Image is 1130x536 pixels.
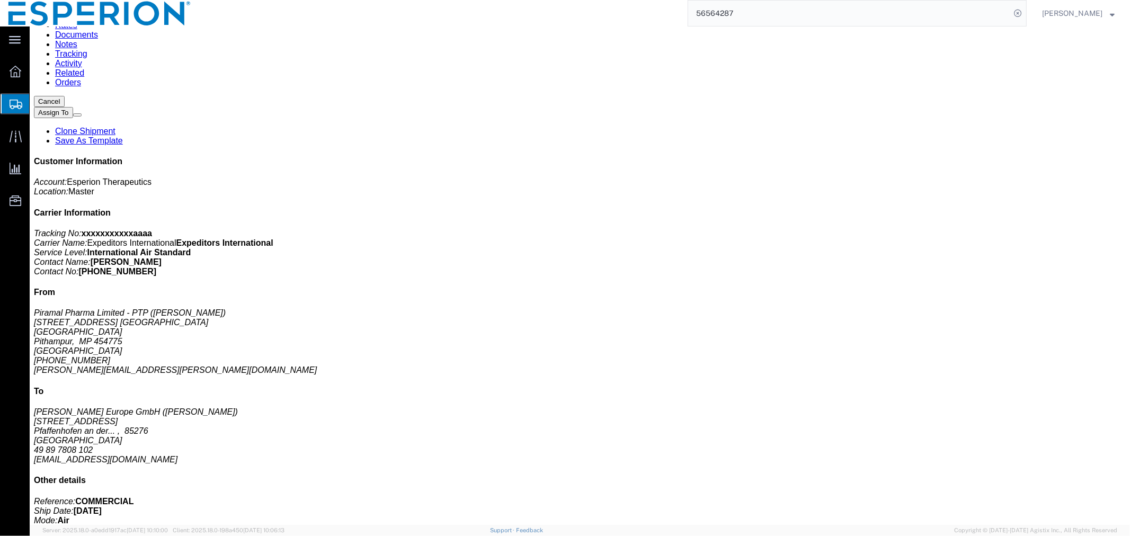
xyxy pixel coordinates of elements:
[516,527,543,533] a: Feedback
[1042,7,1102,19] span: Alexandra Breaux
[954,526,1117,535] span: Copyright © [DATE]-[DATE] Agistix Inc., All Rights Reserved
[688,1,1010,26] input: Search for shipment number, reference number
[243,527,284,533] span: [DATE] 10:06:13
[127,527,168,533] span: [DATE] 10:10:00
[1042,7,1115,20] button: [PERSON_NAME]
[42,527,168,533] span: Server: 2025.18.0-a0edd1917ac
[173,527,284,533] span: Client: 2025.18.0-198a450
[30,26,1130,525] iframe: FS Legacy Container
[490,527,517,533] a: Support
